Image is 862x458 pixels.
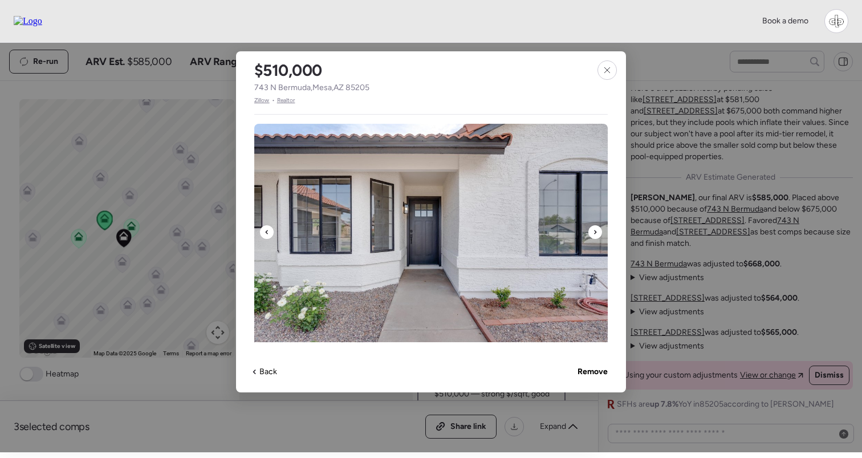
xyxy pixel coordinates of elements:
[578,366,608,378] span: Remove
[254,60,322,80] h2: $510,000
[14,16,42,26] img: Logo
[259,366,277,378] span: Back
[277,96,295,105] span: Realtor
[254,82,369,94] span: 743 N Bermuda , Mesa , AZ 85205
[272,96,275,105] span: •
[254,96,270,105] span: Zillow
[762,16,808,26] span: Book a demo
